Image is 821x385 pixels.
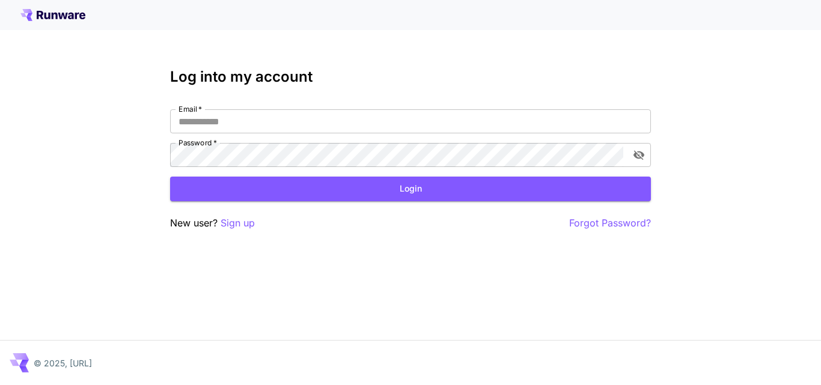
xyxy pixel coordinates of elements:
[628,144,650,166] button: toggle password visibility
[179,138,217,148] label: Password
[221,216,255,231] button: Sign up
[179,104,202,114] label: Email
[170,68,651,85] h3: Log into my account
[170,216,255,231] p: New user?
[170,177,651,201] button: Login
[34,357,92,369] p: © 2025, [URL]
[569,216,651,231] button: Forgot Password?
